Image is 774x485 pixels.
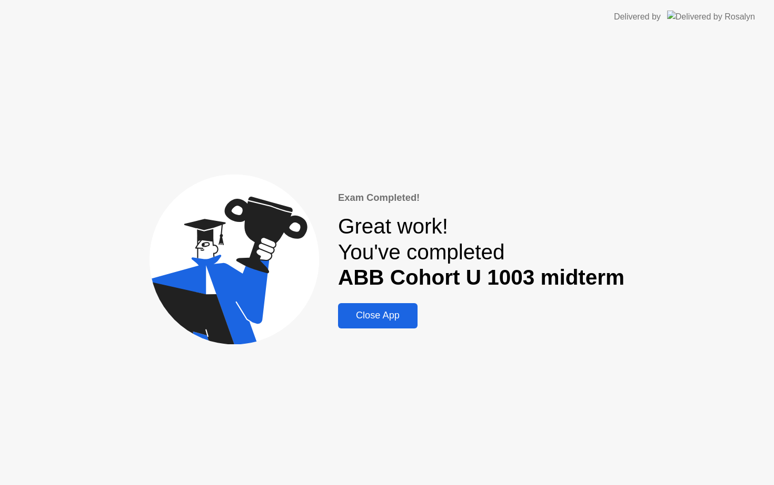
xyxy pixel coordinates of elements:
[338,265,624,289] b: ABB Cohort U 1003 midterm
[338,190,624,205] div: Exam Completed!
[667,11,755,23] img: Delivered by Rosalyn
[338,303,418,328] button: Close App
[338,214,624,290] div: Great work! You've completed
[614,11,661,23] div: Delivered by
[341,310,414,321] div: Close App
